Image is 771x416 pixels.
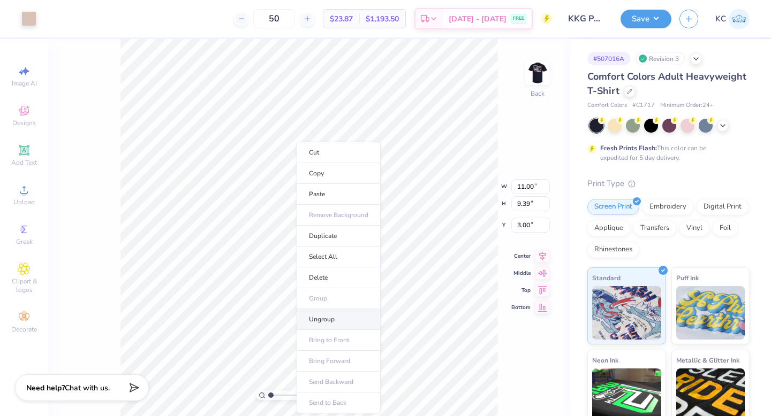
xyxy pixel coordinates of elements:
img: Puff Ink [676,286,745,340]
span: Designs [12,119,36,127]
span: Metallic & Glitter Ink [676,355,739,366]
li: Duplicate [297,226,381,246]
img: Kaitlyn Carruth [729,9,750,29]
li: Ungroup [297,309,381,330]
li: Cut [297,142,381,163]
input: Untitled Design [560,8,613,29]
div: Screen Print [587,199,639,215]
strong: Fresh Prints Flash: [600,144,657,152]
span: Chat with us. [65,383,110,393]
span: $23.87 [330,13,353,25]
span: Bottom [511,304,531,311]
a: KC [715,9,750,29]
span: Upload [13,198,35,206]
strong: Need help? [26,383,65,393]
span: Minimum Order: 24 + [660,101,714,110]
span: Center [511,252,531,260]
span: Top [511,287,531,294]
span: Middle [511,269,531,277]
span: Comfort Colors [587,101,627,110]
img: Back [527,62,548,83]
span: Image AI [12,79,37,88]
li: Copy [297,163,381,184]
img: Standard [592,286,661,340]
div: Digital Print [697,199,749,215]
span: Standard [592,272,621,283]
span: FREE [513,15,524,22]
div: Vinyl [679,220,709,236]
span: Decorate [11,325,37,334]
div: Rhinestones [587,242,639,258]
li: Delete [297,267,381,288]
div: Embroidery [642,199,693,215]
li: Select All [297,246,381,267]
span: $1,193.50 [366,13,399,25]
div: Foil [713,220,738,236]
span: Greek [16,237,33,246]
div: Applique [587,220,630,236]
div: Print Type [587,178,750,190]
span: Clipart & logos [5,277,43,294]
span: Neon Ink [592,355,618,366]
span: KC [715,13,726,25]
span: Add Text [11,158,37,167]
div: Revision 3 [636,52,685,65]
span: Puff Ink [676,272,699,283]
li: Paste [297,184,381,205]
div: # 507016A [587,52,630,65]
span: Comfort Colors Adult Heavyweight T-Shirt [587,70,746,97]
div: Transfers [633,220,676,236]
div: Back [531,89,545,98]
span: [DATE] - [DATE] [449,13,507,25]
input: – – [253,9,295,28]
div: This color can be expedited for 5 day delivery. [600,143,732,163]
span: # C1717 [632,101,655,110]
button: Save [621,10,671,28]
